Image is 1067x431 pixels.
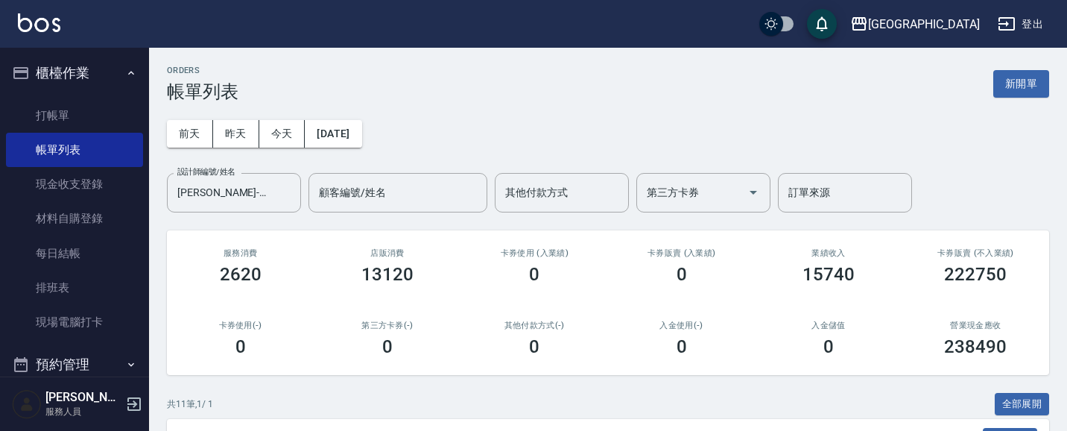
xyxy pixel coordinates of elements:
a: 每日結帳 [6,236,143,271]
h2: 卡券販賣 (不入業績) [920,248,1031,258]
h3: 13120 [361,264,414,285]
a: 排班表 [6,271,143,305]
h2: 卡券使用 (入業績) [479,248,590,258]
h3: 0 [529,264,539,285]
p: 共 11 筆, 1 / 1 [167,397,213,411]
h3: 238490 [944,336,1007,357]
div: [GEOGRAPHIC_DATA] [868,15,980,34]
h3: 0 [529,336,539,357]
h3: 222750 [944,264,1007,285]
button: 全部展開 [995,393,1050,416]
h2: 業績收入 [773,248,884,258]
h3: 2620 [220,264,262,285]
h3: 0 [823,336,834,357]
h2: 卡券販賣 (入業績) [626,248,737,258]
button: 登出 [992,10,1049,38]
h2: 卡券使用(-) [185,321,296,330]
a: 新開單 [993,76,1049,90]
h3: 0 [677,264,687,285]
h2: 入金儲值 [773,321,884,330]
h2: ORDERS [167,66,238,75]
h2: 店販消費 [332,248,443,258]
a: 打帳單 [6,98,143,133]
button: 前天 [167,120,213,148]
h2: 其他付款方式(-) [479,321,590,330]
h3: 服務消費 [185,248,296,258]
button: 新開單 [993,70,1049,98]
h3: 0 [677,336,687,357]
button: 櫃檯作業 [6,54,143,92]
p: 服務人員 [45,405,121,418]
h5: [PERSON_NAME] [45,390,121,405]
button: [GEOGRAPHIC_DATA] [844,9,986,40]
button: 今天 [259,120,305,148]
h2: 入金使用(-) [626,321,737,330]
button: Open [741,180,765,204]
h3: 0 [235,336,246,357]
h2: 營業現金應收 [920,321,1031,330]
img: Logo [18,13,60,32]
button: [DATE] [305,120,361,148]
button: save [807,9,837,39]
a: 材料自購登錄 [6,201,143,236]
h3: 帳單列表 [167,81,238,102]
label: 設計師編號/姓名 [177,166,235,177]
h3: 15740 [802,264,855,285]
h2: 第三方卡券(-) [332,321,443,330]
a: 現場電腦打卡 [6,305,143,339]
a: 帳單列表 [6,133,143,167]
button: 昨天 [213,120,259,148]
button: 預約管理 [6,345,143,384]
img: Person [12,389,42,419]
h3: 0 [382,336,393,357]
a: 現金收支登錄 [6,167,143,201]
